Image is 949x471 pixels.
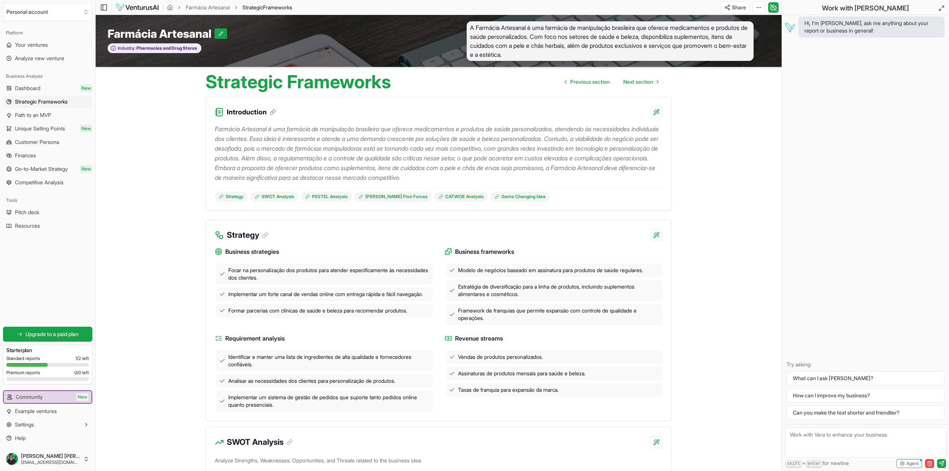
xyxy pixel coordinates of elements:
div: Business Analysis [3,70,92,82]
a: Strategic Frameworks [3,96,92,108]
a: Customer Persona [3,136,92,148]
a: PESTEL Analysis [301,192,352,201]
button: Select an organization [3,3,92,21]
button: [PERSON_NAME] [PERSON_NAME][EMAIL_ADDRESS][DOMAIN_NAME] [3,450,92,468]
a: Strategy [215,192,248,201]
a: Go to next page [617,74,664,89]
span: Assinaturas de produtos mensais para saúde e beleza. [458,370,585,377]
a: Unique Selling PointsNew [3,123,92,135]
a: Pitch deck [3,206,92,218]
span: New [76,393,89,401]
a: Help [3,432,92,444]
span: Hi, I'm [PERSON_NAME], ask me anything about your report or business in general! [804,19,939,34]
span: 0 / 0 left [74,370,89,376]
p: Farmácia Artesanal é uma farmácia de manipulação brasileira que oferece medicamentos e produtos d... [215,124,662,182]
span: Agent [906,461,919,467]
a: DashboardNew [3,82,92,94]
span: Framework de franquias que permite expansão com controle de qualidade e operações. [458,307,659,322]
button: Industry:Pharmacies and Drug Stores [108,43,201,53]
div: Tools [3,194,92,206]
span: A Farmácia Artesanal é uma farmácia de manipulação brasileira que oferece medicamentos e produtos... [467,21,754,61]
img: Vera [783,21,795,33]
span: Help [15,434,26,442]
span: Standard reports [6,355,40,361]
span: Analisar as necessidades dos clientes para personalização de produtos. [228,377,395,385]
button: How can I improve my business? [786,388,945,403]
span: Previous section [570,78,610,86]
span: Finances [15,152,36,159]
span: [PERSON_NAME] [PERSON_NAME] [21,453,80,459]
span: Implementar um forte canal de vendas online com entrega rápida e fácil navegação. [228,290,423,298]
a: Your ventures [3,39,92,51]
a: Go to previous page [559,74,616,89]
nav: pagination [559,74,664,89]
span: + for newline [785,459,849,468]
span: 1 / 2 left [75,355,89,361]
span: Go-to-Market Strategy [15,165,68,173]
a: CATWOE Analysis [435,192,488,201]
span: Business strategies [225,247,279,256]
span: Taxas de franquia para expansão da marca. [458,386,559,394]
h3: SWOT Analysis [227,436,293,448]
a: Resources [3,220,92,232]
span: Implementar um sistema de gestão de pedidos que suporte tanto pedidos online quanto presenciais. [228,394,430,409]
span: Revenue streams [455,334,503,343]
span: Identificar e manter uma lista de ingredientes de alta qualidade e fornecedores confiáveis. [228,353,430,368]
h3: Strategy [227,229,268,241]
button: Agent [896,459,922,468]
kbd: enter [806,461,823,468]
a: Example ventures [3,405,92,417]
p: Try asking: [786,361,945,368]
kbd: shift [785,461,802,468]
a: Upgrade to a paid plan [3,327,92,342]
span: Analyze new venture [15,55,64,62]
a: Path to an MVP [3,109,92,121]
a: Finances [3,150,92,161]
span: Formar parcerias com clínicas de saúde e beleza para recomendar produtos. [228,307,407,314]
a: Competitive Analysis [3,176,92,188]
span: Settings [15,421,34,428]
div: Platform [3,27,92,39]
span: Industry: [118,45,136,51]
span: Pharmacies and Drug Stores [136,45,197,51]
nav: breadcrumb [167,4,292,11]
a: Analyze new venture [3,52,92,64]
button: Settings [3,419,92,431]
span: Premium reports [6,370,40,376]
span: Frameworks [263,4,292,10]
span: Vendas de produtos personalizados. [458,353,543,361]
img: logo [115,3,159,12]
span: Requirement analysis [225,334,285,343]
span: Pitch deck [15,209,39,216]
button: Can you make the text shorter and friendlier? [786,406,945,420]
span: Path to an MVP [15,111,51,119]
h3: Starter plan [6,347,89,354]
h3: Introduction [227,107,276,117]
span: New [80,84,92,92]
a: SWOT Analysis [251,192,298,201]
span: New [80,165,92,173]
span: Farmácia Artesanal [108,27,214,40]
span: Your ventures [15,41,48,49]
span: Business frameworks [455,247,514,256]
span: Resources [15,222,40,230]
span: Modelo de negócios baseado em assinatura para produtos de saúde regulares. [458,267,643,274]
a: [PERSON_NAME] Five Forces [355,192,432,201]
span: Next section [623,78,653,86]
button: What can I ask [PERSON_NAME]? [786,371,945,385]
span: Example ventures [15,407,57,415]
span: Estratégia de diversificação para a linha de produtos, incluindo suplementos alimentares e cosmét... [458,283,659,298]
span: [EMAIL_ADDRESS][DOMAIN_NAME] [21,459,80,465]
span: Customer Persona [15,138,59,146]
h1: Strategic Frameworks [205,73,391,91]
span: Strategic Frameworks [15,98,68,105]
span: Share [732,4,746,11]
img: ACg8ocLD3hkQF_noDySHrtctk_9XALxxjizpOoVKuNkzQZdnem0eSenbXg=s96-c [6,453,18,465]
span: Competitive Analysis [15,179,64,186]
span: Focar na personalização dos produtos para atender especificamente às necessidades dos clientes. [228,267,430,281]
a: Game Changing Idea [491,192,550,201]
span: Community [16,393,43,401]
span: StrategicFrameworks [242,4,292,11]
a: Go-to-Market StrategyNew [3,163,92,175]
a: CommunityNew [4,391,92,403]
